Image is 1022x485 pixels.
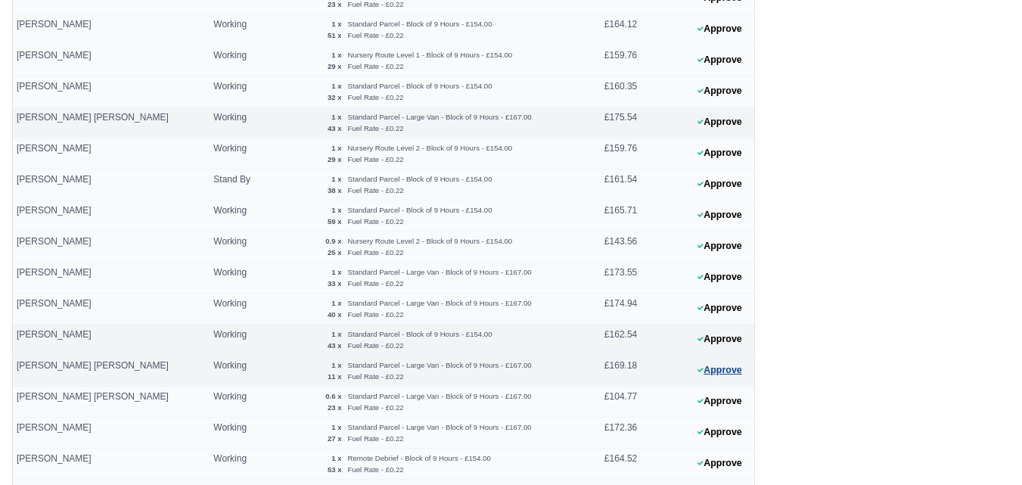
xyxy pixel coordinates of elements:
td: Working [210,201,264,232]
strong: 1 x [331,268,341,276]
td: £172.36 [570,418,641,449]
strong: 1 x [331,144,341,152]
button: Approve [689,359,750,381]
button: Approve [689,266,750,288]
small: Fuel Rate - £0.22 [348,62,404,70]
td: [PERSON_NAME] [13,138,210,169]
td: [PERSON_NAME] [13,76,210,107]
strong: 1 x [331,51,341,59]
button: Approve [689,297,750,319]
td: £104.77 [570,387,641,418]
td: Working [210,294,264,325]
button: Approve [689,142,750,164]
small: Standard Parcel - Large Van - Block of 9 Hours - £167.00 [348,299,532,307]
small: Remote Debrief - Block of 9 Hours - £154.00 [348,454,491,462]
strong: 27 x [328,434,342,443]
small: Standard Parcel - Large Van - Block of 9 Hours - £167.00 [348,423,532,431]
strong: 29 x [328,155,342,163]
td: [PERSON_NAME] [13,263,210,294]
small: Fuel Rate - £0.22 [348,93,404,101]
small: Fuel Rate - £0.22 [348,403,404,412]
strong: 0.6 x [325,392,341,400]
td: Working [210,138,264,169]
small: Standard Parcel - Block of 9 Hours - £154.00 [348,330,492,338]
small: Fuel Rate - £0.22 [348,217,404,225]
td: £165.71 [570,201,641,232]
small: Nursery Route Level 2 - Block of 9 Hours - £154.00 [348,237,513,245]
strong: 1 x [331,423,341,431]
button: Approve [689,18,750,40]
strong: 51 x [328,31,342,39]
small: Fuel Rate - £0.22 [348,186,404,194]
td: [PERSON_NAME] [13,294,210,325]
button: Approve [689,111,750,133]
button: Approve [689,235,750,257]
small: Standard Parcel - Large Van - Block of 9 Hours - £167.00 [348,392,532,400]
td: £159.76 [570,45,641,76]
td: Stand By [210,169,264,201]
strong: 32 x [328,93,342,101]
td: [PERSON_NAME] [PERSON_NAME] [13,107,210,138]
strong: 40 x [328,310,342,319]
strong: 1 x [331,82,341,90]
button: Approve [689,328,750,350]
td: [PERSON_NAME] [13,201,210,232]
td: Working [210,449,264,480]
button: Approve [689,49,750,71]
small: Nursery Route Level 2 - Block of 9 Hours - £154.00 [348,144,513,152]
strong: 25 x [328,248,342,256]
td: £173.55 [570,263,641,294]
strong: 1 x [331,175,341,183]
strong: 38 x [328,186,342,194]
td: £174.94 [570,294,641,325]
strong: 43 x [328,124,342,132]
small: Fuel Rate - £0.22 [348,124,404,132]
small: Fuel Rate - £0.22 [348,465,404,474]
td: £164.52 [570,449,641,480]
small: Standard Parcel - Block of 9 Hours - £154.00 [348,82,492,90]
strong: 1 x [331,20,341,28]
small: Fuel Rate - £0.22 [348,279,404,288]
small: Standard Parcel - Large Van - Block of 9 Hours - £167.00 [348,361,532,369]
td: Working [210,107,264,138]
strong: 1 x [331,330,341,338]
td: [PERSON_NAME] [13,418,210,449]
strong: 1 x [331,454,341,462]
small: Standard Parcel - Large Van - Block of 9 Hours - £167.00 [348,113,532,121]
td: £175.54 [570,107,641,138]
td: £159.76 [570,138,641,169]
small: Fuel Rate - £0.22 [348,341,404,350]
small: Fuel Rate - £0.22 [348,434,404,443]
td: [PERSON_NAME] [13,169,210,201]
small: Standard Parcel - Block of 9 Hours - £154.00 [348,206,492,214]
button: Approve [689,421,750,443]
iframe: Chat Widget [946,412,1022,485]
td: Working [210,418,264,449]
small: Fuel Rate - £0.22 [348,310,404,319]
small: Standard Parcel - Block of 9 Hours - £154.00 [348,175,492,183]
td: Working [210,76,264,107]
small: Fuel Rate - £0.22 [348,248,404,256]
strong: 1 x [331,206,341,214]
td: [PERSON_NAME] [PERSON_NAME] [13,356,210,387]
strong: 1 x [331,113,341,121]
small: Fuel Rate - £0.22 [348,155,404,163]
small: Standard Parcel - Block of 9 Hours - £154.00 [348,20,492,28]
strong: 1 x [331,299,341,307]
small: Nursery Route Level 1 - Block of 9 Hours - £154.00 [348,51,513,59]
td: £143.56 [570,232,641,263]
td: [PERSON_NAME] [13,232,210,263]
td: £162.54 [570,325,641,356]
button: Approve [689,452,750,474]
strong: 11 x [328,372,342,381]
td: [PERSON_NAME] [13,45,210,76]
strong: 1 x [331,361,341,369]
td: [PERSON_NAME] [PERSON_NAME] [13,387,210,418]
td: Working [210,263,264,294]
button: Approve [689,173,750,195]
td: [PERSON_NAME] [13,14,210,45]
td: Working [210,356,264,387]
strong: 53 x [328,465,342,474]
strong: 43 x [328,341,342,350]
